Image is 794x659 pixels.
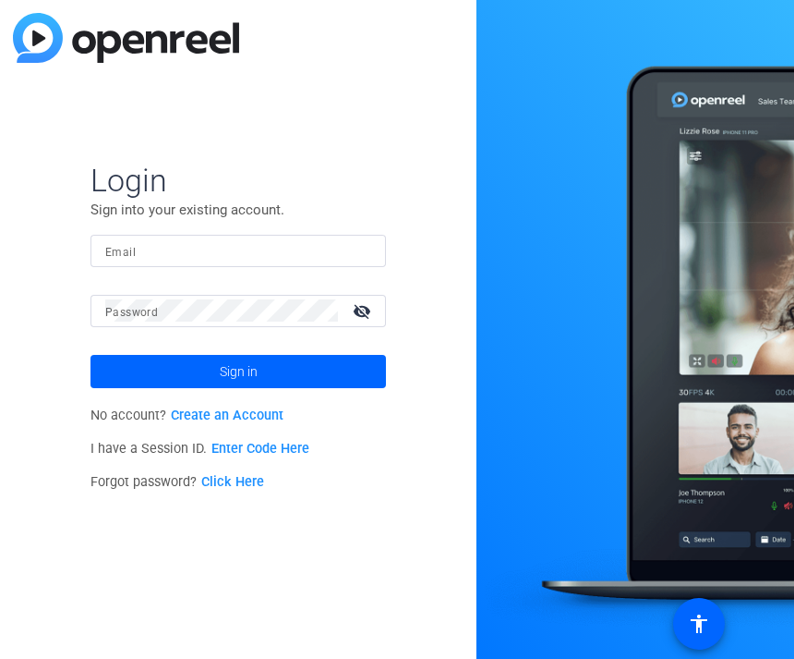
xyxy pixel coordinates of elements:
span: Forgot password? [90,474,264,490]
span: No account? [90,408,283,423]
a: Click Here [201,474,264,490]
mat-icon: visibility_off [342,298,386,324]
a: Create an Account [171,408,283,423]
span: Login [90,161,386,200]
a: Enter Code Here [211,441,309,457]
img: blue-gradient.svg [13,13,239,63]
input: Enter Email Address [105,239,371,262]
mat-label: Email [105,246,136,259]
mat-icon: accessibility [688,613,710,635]
span: I have a Session ID. [90,441,309,457]
span: Sign in [220,348,258,395]
p: Sign into your existing account. [90,200,386,220]
mat-label: Password [105,306,158,319]
button: Sign in [90,355,386,388]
